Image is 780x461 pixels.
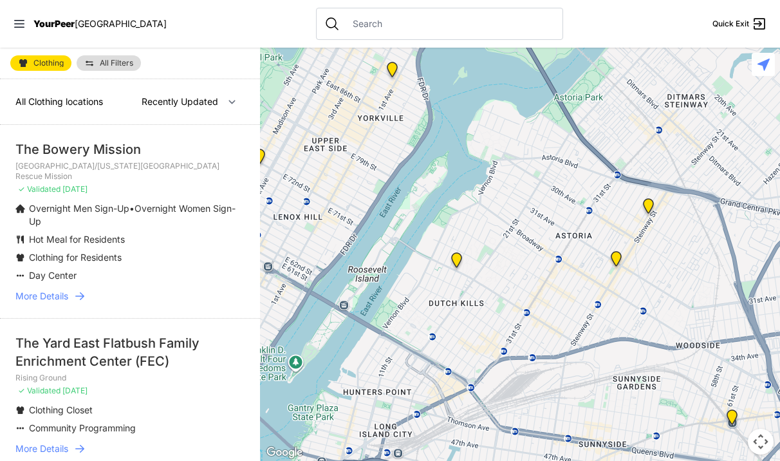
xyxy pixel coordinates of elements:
[29,234,125,245] span: Hot Meal for Residents
[252,149,268,169] div: Manhattan
[15,442,245,455] a: More Details
[712,19,749,29] span: Quick Exit
[33,18,75,29] span: YourPeer
[18,386,60,395] span: ✓ Validated
[29,252,122,263] span: Clothing for Residents
[129,203,135,214] span: •
[15,373,245,383] p: Rising Ground
[15,96,103,107] span: All Clothing locations
[29,422,136,433] span: Community Programming
[10,55,71,71] a: Clothing
[449,252,465,273] div: Fancy Thrift Shop
[62,386,88,395] span: [DATE]
[384,62,400,82] div: Avenue Church
[15,442,68,455] span: More Details
[748,429,774,455] button: Map camera controls
[29,203,129,214] span: Overnight Men Sign-Up
[263,444,306,461] img: Google
[724,409,740,430] div: Woodside Youth Drop-in Center
[18,184,60,194] span: ✓ Validated
[100,59,133,67] span: All Filters
[77,55,141,71] a: All Filters
[62,184,88,194] span: [DATE]
[33,20,167,28] a: YourPeer[GEOGRAPHIC_DATA]
[15,161,245,182] p: [GEOGRAPHIC_DATA]/[US_STATE][GEOGRAPHIC_DATA] Rescue Mission
[15,140,245,158] div: The Bowery Mission
[15,334,245,370] div: The Yard East Flatbush Family Enrichment Center (FEC)
[15,290,245,303] a: More Details
[345,17,555,30] input: Search
[33,59,64,67] span: Clothing
[263,444,306,461] a: Open this area in Google Maps (opens a new window)
[75,18,167,29] span: [GEOGRAPHIC_DATA]
[712,16,767,32] a: Quick Exit
[15,290,68,303] span: More Details
[29,270,77,281] span: Day Center
[29,404,93,415] span: Clothing Closet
